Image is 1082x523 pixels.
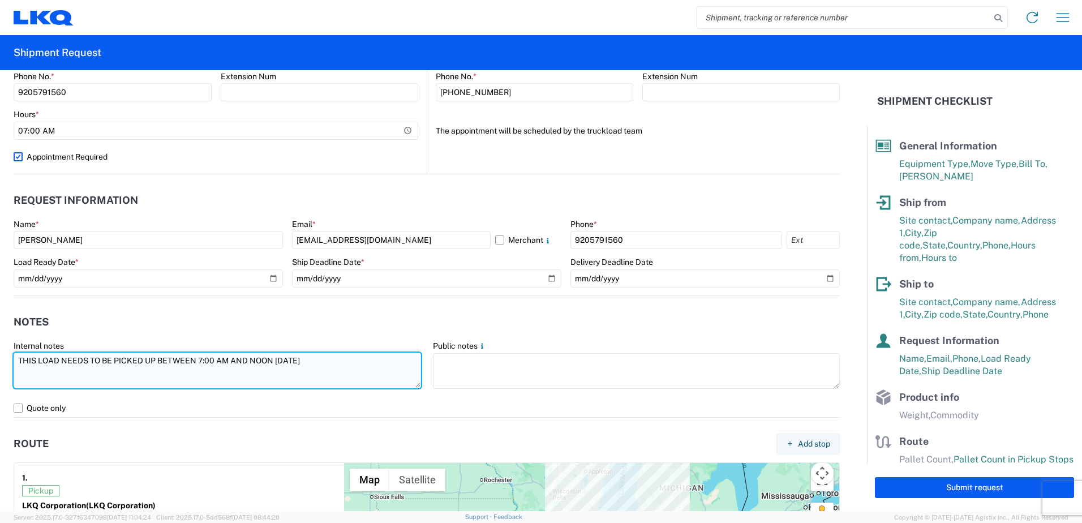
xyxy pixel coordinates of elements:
[894,512,1068,522] span: Copyright © [DATE]-[DATE] Agistix Inc., All Rights Reserved
[899,353,926,364] span: Name,
[952,353,981,364] span: Phone,
[14,148,418,166] label: Appointment Required
[14,109,39,119] label: Hours
[787,231,840,249] input: Ext
[811,462,834,485] button: Map camera controls
[232,514,280,521] span: [DATE] 08:44:20
[14,46,101,59] h2: Shipment Request
[899,196,946,208] span: Ship from
[922,240,947,251] span: State,
[22,471,28,485] strong: 1.
[987,309,1023,320] span: Country,
[905,228,924,238] span: City,
[1023,309,1049,320] span: Phone
[22,501,156,510] strong: LKQ Corporation
[921,252,957,263] span: Hours to
[221,71,276,82] label: Extension Num
[14,341,64,351] label: Internal notes
[971,158,1019,169] span: Move Type,
[495,231,561,249] label: Merchant
[14,438,49,449] h2: Route
[952,215,1021,226] span: Company name,
[436,71,476,82] label: Phone No.
[350,469,389,491] button: Show street map
[899,454,1074,477] span: Pallet Count in Pickup Stops equals Pallet Count in delivery stops
[947,240,982,251] span: Country,
[22,485,59,496] span: Pickup
[14,71,54,82] label: Phone No.
[14,399,840,417] label: Quote only
[952,297,1021,307] span: Company name,
[899,435,929,447] span: Route
[14,257,79,267] label: Load Ready Date
[436,122,642,140] label: The appointment will be scheduled by the truckload team
[899,140,997,152] span: General Information
[776,434,840,455] button: Add stop
[642,71,698,82] label: Extension Num
[14,316,49,328] h2: Notes
[798,439,830,449] span: Add stop
[899,297,952,307] span: Site contact,
[875,477,1074,498] button: Submit request
[156,514,280,521] span: Client: 2025.17.0-5dd568f
[465,513,493,520] a: Support
[14,219,39,229] label: Name
[926,353,952,364] span: Email,
[433,341,487,351] label: Public notes
[930,410,979,421] span: Commodity
[899,454,954,465] span: Pallet Count,
[107,514,151,521] span: [DATE] 11:04:24
[899,410,930,421] span: Weight,
[570,257,653,267] label: Delivery Deadline Date
[389,469,445,491] button: Show satellite imagery
[905,309,924,320] span: City,
[963,309,987,320] span: State,
[570,219,597,229] label: Phone
[982,240,1011,251] span: Phone,
[899,278,934,290] span: Ship to
[921,366,1002,376] span: Ship Deadline Date
[14,514,151,521] span: Server: 2025.17.0-327f6347098
[899,158,971,169] span: Equipment Type,
[877,95,993,108] h2: Shipment Checklist
[697,7,990,28] input: Shipment, tracking or reference number
[493,513,522,520] a: Feedback
[292,219,316,229] label: Email
[86,501,156,510] span: (LKQ Corporation)
[899,215,952,226] span: Site contact,
[1019,158,1047,169] span: Bill To,
[292,257,364,267] label: Ship Deadline Date
[924,309,963,320] span: Zip code,
[899,335,999,346] span: Request Information
[899,391,959,403] span: Product info
[899,171,973,182] span: [PERSON_NAME]
[14,195,138,206] h2: Request Information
